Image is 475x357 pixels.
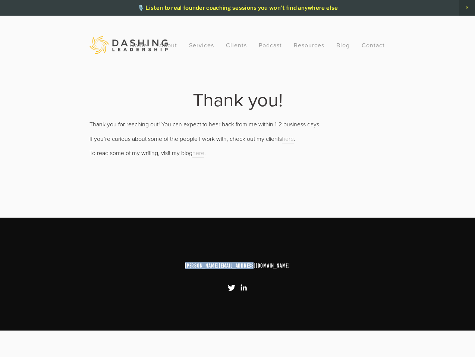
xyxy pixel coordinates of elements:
[89,36,168,54] img: Dashing Leadership
[294,41,324,49] a: Resources
[259,38,282,52] a: Podcast
[89,135,386,143] p: If you’re curious about some of the people I work with, check out my clients .
[159,38,177,52] a: About
[192,149,204,158] a: here
[89,149,386,157] p: To read some of my writing, visit my blog .
[226,38,247,52] a: Clients
[185,262,290,269] a: [PERSON_NAME][EMAIL_ADDRESS][DOMAIN_NAME]
[89,120,386,128] p: Thank you for reaching out! You can expect to hear back from me within 1-2 business days.
[336,38,350,52] a: Blog
[189,38,214,52] a: Services
[228,284,235,291] a: Twitter
[130,38,147,52] a: Home
[282,135,294,143] a: here
[89,91,386,108] h1: Thank you!
[362,38,385,52] a: Contact
[240,284,247,291] a: LinkedIn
